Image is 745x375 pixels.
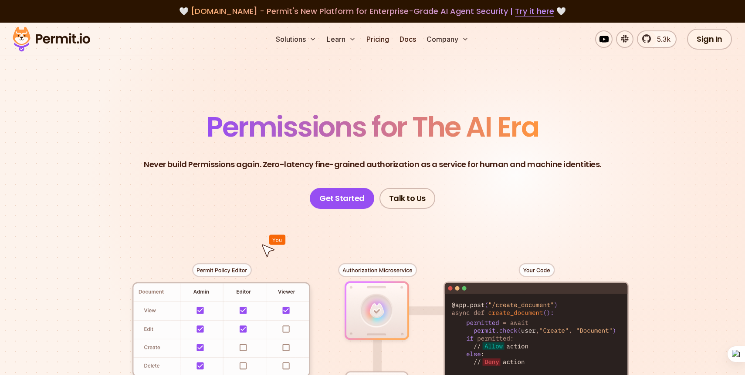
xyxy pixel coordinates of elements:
a: Pricing [363,30,393,48]
a: Get Started [310,188,374,209]
span: 5.3k [652,34,670,44]
img: Permit logo [9,24,94,54]
span: Permissions for The AI Era [207,107,538,146]
a: Talk to Us [379,188,435,209]
button: Solutions [272,30,320,48]
button: Learn [323,30,359,48]
a: Sign In [687,29,732,50]
span: [DOMAIN_NAME] - Permit's New Platform for Enterprise-Grade AI Agent Security | [191,6,554,17]
a: Docs [396,30,420,48]
a: Try it here [515,6,554,17]
a: 5.3k [637,30,677,48]
div: 🤍 🤍 [21,5,724,17]
p: Never build Permissions again. Zero-latency fine-grained authorization as a service for human and... [144,158,601,171]
button: Company [423,30,472,48]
